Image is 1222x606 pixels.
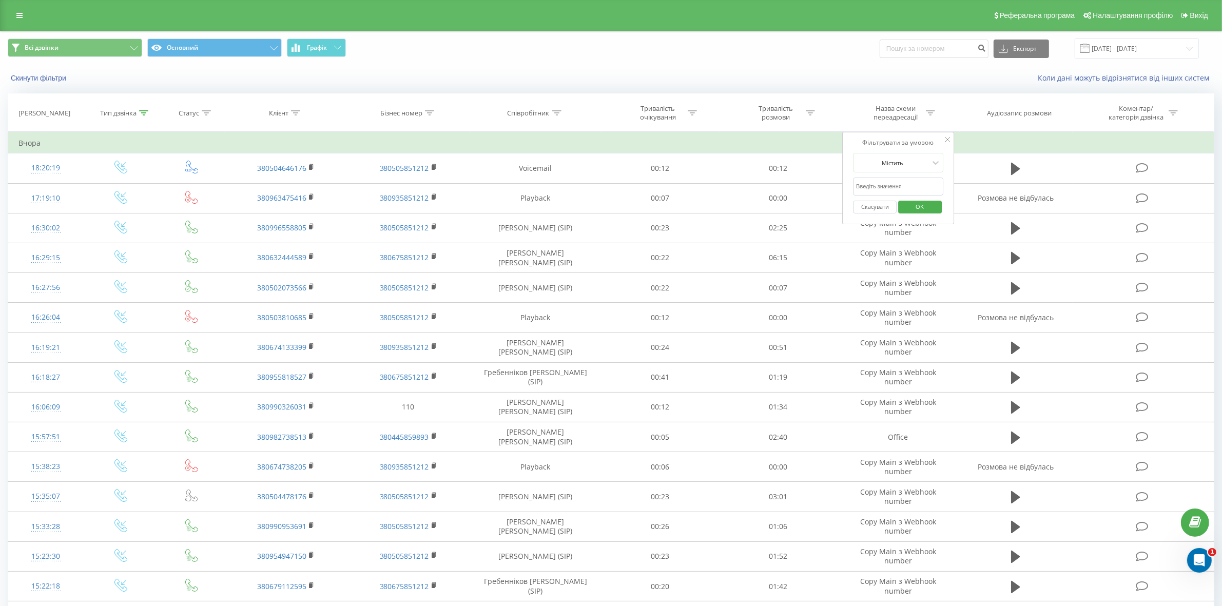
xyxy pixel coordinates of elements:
[868,104,923,122] div: Назва схеми переадресації
[1190,11,1208,19] span: Вихід
[853,201,897,213] button: Скасувати
[470,303,602,333] td: Playback
[602,452,719,482] td: 00:06
[18,218,73,238] div: 16:30:02
[470,362,602,392] td: Гребенніков [PERSON_NAME] (SIP)
[380,581,429,591] a: 380675851212
[18,576,73,596] div: 15:22:18
[978,193,1054,203] span: Розмова не відбулась
[837,512,960,541] td: Copy Main з Webhook number
[719,303,837,333] td: 00:00
[719,392,837,422] td: 01:34
[837,273,960,303] td: Copy Main з Webhook number
[470,153,602,183] td: Voicemail
[602,541,719,571] td: 00:23
[257,193,306,203] a: 380963475416
[719,213,837,243] td: 02:25
[994,40,1049,58] button: Експорт
[602,422,719,452] td: 00:05
[1106,104,1166,122] div: Коментар/категорія дзвінка
[380,462,429,472] a: 380935851212
[719,153,837,183] td: 00:12
[380,193,429,203] a: 380935851212
[347,392,470,422] td: 110
[1187,548,1212,573] iframe: Intercom live chat
[602,243,719,272] td: 00:22
[602,213,719,243] td: 00:23
[602,512,719,541] td: 00:26
[470,572,602,601] td: Гребенніков [PERSON_NAME] (SIP)
[380,312,429,322] a: 380505851212
[257,462,306,472] a: 380674738205
[470,333,602,362] td: [PERSON_NAME] [PERSON_NAME] (SIP)
[837,541,960,571] td: Copy Main з Webhook number
[8,73,71,83] button: Скинути фільтри
[470,392,602,422] td: [PERSON_NAME] [PERSON_NAME] (SIP)
[837,303,960,333] td: Copy Main з Webhook number
[470,243,602,272] td: [PERSON_NAME] [PERSON_NAME] (SIP)
[380,521,429,531] a: 380505851212
[470,213,602,243] td: [PERSON_NAME] (SIP)
[18,367,73,387] div: 16:18:27
[853,178,943,196] input: Введіть значення
[602,362,719,392] td: 00:41
[1208,548,1216,556] span: 1
[380,252,429,262] a: 380675851212
[719,541,837,571] td: 01:52
[18,158,73,178] div: 18:20:19
[18,546,73,566] div: 15:23:30
[380,342,429,352] a: 380935851212
[719,273,837,303] td: 00:07
[18,517,73,537] div: 15:33:28
[837,362,960,392] td: Copy Main з Webhook number
[257,252,306,262] a: 380632444589
[853,138,943,148] div: Фільтрувати за умовою
[508,109,550,118] div: Співробітник
[602,333,719,362] td: 00:24
[380,163,429,173] a: 380505851212
[470,273,602,303] td: [PERSON_NAME] (SIP)
[18,397,73,417] div: 16:06:09
[602,572,719,601] td: 00:20
[837,452,960,482] td: Copy Main з Webhook number
[18,486,73,506] div: 15:35:07
[18,188,73,208] div: 17:19:10
[18,307,73,327] div: 16:26:04
[470,422,602,452] td: [PERSON_NAME] [PERSON_NAME] (SIP)
[380,432,429,442] a: 380445859893
[837,572,960,601] td: Copy Main з Webhook number
[257,342,306,352] a: 380674133399
[880,40,988,58] input: Пошук за номером
[837,392,960,422] td: Copy Main з Webhook number
[307,44,327,51] span: Графік
[837,183,960,213] td: Copy Main з Webhook number
[837,153,960,183] td: Copy Main з Webhook number
[898,201,942,213] button: OK
[602,183,719,213] td: 00:07
[8,38,142,57] button: Всі дзвінки
[602,392,719,422] td: 00:12
[257,581,306,591] a: 380679112595
[602,273,719,303] td: 00:22
[100,109,137,118] div: Тип дзвінка
[470,482,602,512] td: [PERSON_NAME] (SIP)
[257,492,306,501] a: 380504478176
[719,572,837,601] td: 01:42
[8,133,1214,153] td: Вчора
[18,457,73,477] div: 15:38:23
[719,362,837,392] td: 01:19
[719,482,837,512] td: 03:01
[987,109,1052,118] div: Аудіозапис розмови
[257,432,306,442] a: 380982738513
[287,38,346,57] button: Графік
[719,183,837,213] td: 00:00
[978,462,1054,472] span: Розмова не відбулась
[719,452,837,482] td: 00:00
[602,153,719,183] td: 00:12
[837,333,960,362] td: Copy Main з Webhook number
[257,402,306,412] a: 380990326031
[978,312,1054,322] span: Розмова не відбулась
[719,243,837,272] td: 06:15
[1093,11,1173,19] span: Налаштування профілю
[602,482,719,512] td: 00:23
